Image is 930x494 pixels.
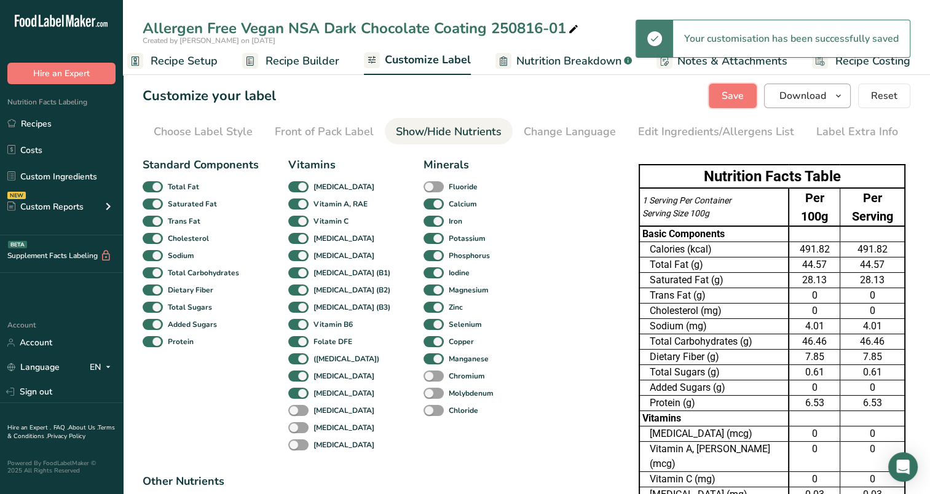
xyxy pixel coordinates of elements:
b: Calcium [449,198,477,210]
div: 491.82 [792,242,837,257]
a: Terms & Conditions . [7,423,115,441]
button: Hire an Expert [7,63,116,84]
div: 1 Serving Per Container [642,194,786,207]
div: 0 [843,442,902,457]
b: [MEDICAL_DATA] [313,405,374,416]
div: Standard Components [143,157,259,173]
b: Protein [168,336,194,347]
a: Recipe Builder [242,47,339,75]
td: Cholesterol (mg) [639,304,789,319]
button: Save [709,84,757,108]
span: 100g [690,208,709,218]
b: Potassium [449,233,486,244]
b: [MEDICAL_DATA] [313,233,374,244]
a: Recipe Costing [812,47,910,75]
div: 0.61 [792,365,837,380]
a: Notes & Attachments [656,47,787,75]
a: Language [7,356,60,378]
div: 44.57 [843,257,902,272]
td: Added Sugars (g) [639,380,789,396]
div: BETA [8,241,27,248]
td: Vitamins [639,411,789,426]
td: Per Serving [840,188,905,226]
b: Vitamin B6 [313,319,353,330]
td: Trans Fat (g) [639,288,789,304]
div: Vitamins [288,157,394,173]
b: Chromium [449,370,485,382]
b: Added Sugars [168,319,217,330]
div: 28.13 [843,273,902,288]
b: [MEDICAL_DATA] (B2) [313,284,390,296]
td: Vitamin A, [PERSON_NAME] (mcg) [639,442,789,472]
div: Choose Label Style [154,123,253,140]
div: 0 [792,426,837,441]
a: Nutrition Breakdown [495,47,632,75]
div: 0 [792,304,837,318]
span: Recipe Builder [266,53,339,69]
a: Customize Label [364,46,471,76]
td: Dietary Fiber (g) [639,350,789,365]
div: NEW [7,192,26,199]
div: 6.53 [843,396,902,410]
div: 7.85 [792,350,837,364]
b: Vitamin A, RAE [313,198,368,210]
b: ([MEDICAL_DATA]) [313,353,379,364]
div: 0 [843,426,902,441]
b: Sodium [168,250,194,261]
div: 0 [792,380,837,395]
div: 4.01 [843,319,902,334]
b: Chloride [449,405,478,416]
div: EN [90,360,116,375]
b: Phosphorus [449,250,490,261]
span: Save [722,88,744,103]
span: Reset [871,88,897,103]
b: Molybdenum [449,388,494,399]
b: [MEDICAL_DATA] [313,422,374,433]
b: [MEDICAL_DATA] [313,370,374,382]
div: 0 [843,472,902,487]
div: 0 [792,288,837,303]
b: Zinc [449,302,463,313]
th: Nutrition Facts Table [639,165,905,188]
div: 0 [843,304,902,318]
div: Change Language [524,123,616,140]
td: Total Carbohydrates (g) [639,334,789,350]
button: Reset [858,84,910,108]
div: Open Intercom Messenger [888,452,918,482]
span: Recipe Costing [835,53,910,69]
div: Label Extra Info [816,123,898,140]
span: Serving Size [642,208,688,218]
div: 0 [792,472,837,487]
div: Show/Hide Nutrients [396,123,502,140]
b: Dietary Fiber [168,284,213,296]
span: Created by [PERSON_NAME] on [DATE] [143,36,275,45]
div: 7.85 [843,350,902,364]
a: Privacy Policy [47,432,85,441]
b: Iodine [449,267,470,278]
div: 0.61 [843,365,902,380]
td: Total Sugars (g) [639,365,789,380]
div: 0 [843,288,902,303]
b: [MEDICAL_DATA] [313,439,374,450]
span: Recipe Setup [151,53,218,69]
a: Recipe Setup [127,47,218,75]
div: Other Nutrients [143,473,247,490]
span: Download [779,88,826,103]
div: 6.53 [792,396,837,410]
b: [MEDICAL_DATA] [313,181,374,192]
b: Manganese [449,353,489,364]
td: Protein (g) [639,396,789,411]
td: Saturated Fat (g) [639,273,789,288]
div: Your customisation has been successfully saved [673,20,910,57]
div: 28.13 [792,273,837,288]
b: [MEDICAL_DATA] (B3) [313,302,390,313]
div: Minerals [424,157,497,173]
b: Vitamin C [313,216,349,227]
b: Selenium [449,319,482,330]
b: Cholesterol [168,233,209,244]
b: [MEDICAL_DATA] [313,388,374,399]
div: Front of Pack Label [275,123,374,140]
b: [MEDICAL_DATA] [313,250,374,261]
td: Total Fat (g) [639,257,789,273]
b: Magnesium [449,284,489,296]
